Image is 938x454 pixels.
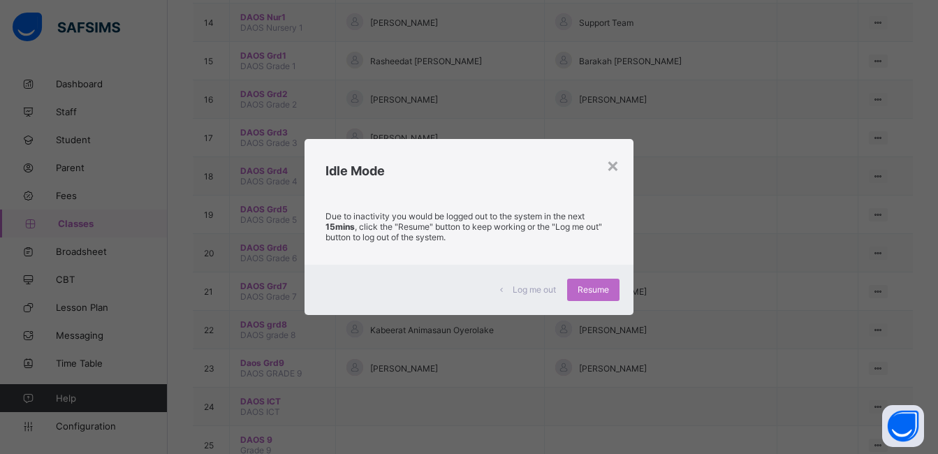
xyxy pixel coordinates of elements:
[513,284,556,295] span: Log me out
[882,405,924,447] button: Open asap
[325,163,612,178] h2: Idle Mode
[325,221,355,232] strong: 15mins
[325,211,612,242] p: Due to inactivity you would be logged out to the system in the next , click the "Resume" button t...
[606,153,620,177] div: ×
[578,284,609,295] span: Resume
